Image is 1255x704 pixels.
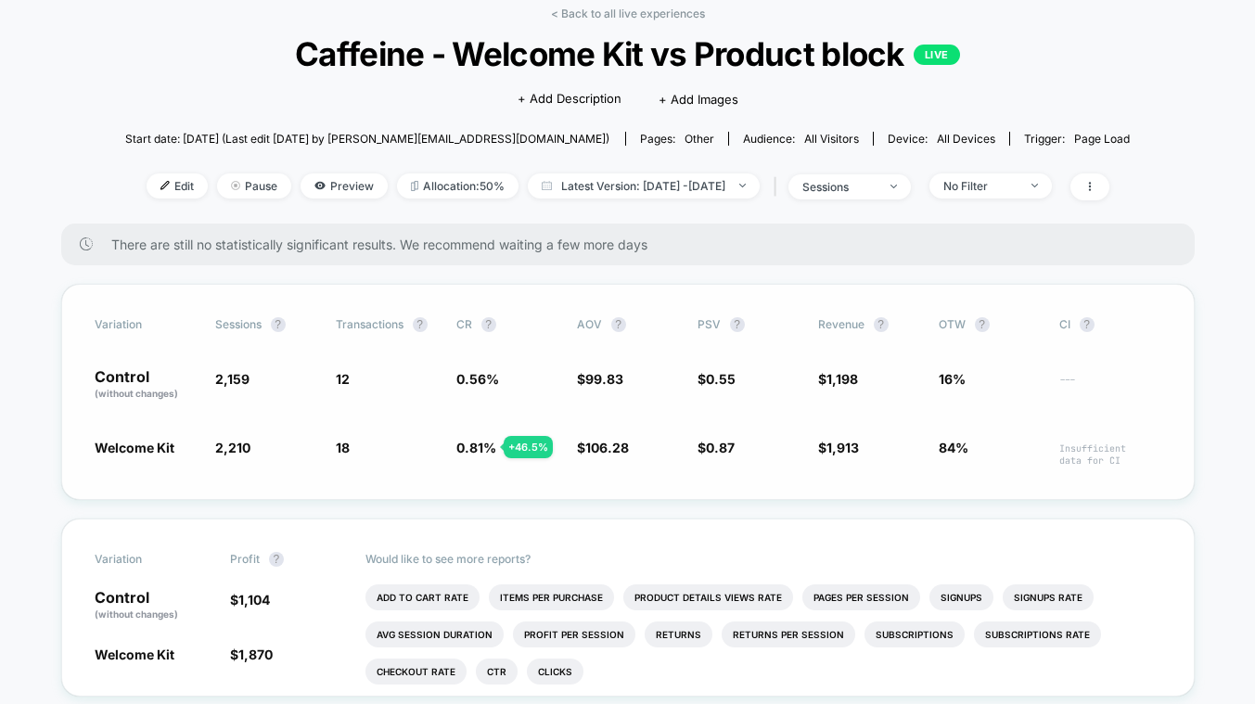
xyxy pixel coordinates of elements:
[706,371,736,387] span: 0.55
[974,621,1101,647] li: Subscriptions Rate
[95,388,178,399] span: (without changes)
[336,440,350,455] span: 18
[551,6,705,20] a: < Back to all live experiences
[230,592,270,608] span: $
[147,173,208,198] span: Edit
[818,440,859,455] span: $
[937,132,995,146] span: all devices
[542,181,552,190] img: calendar
[456,440,496,455] span: 0.81 %
[890,185,897,188] img: end
[215,317,262,331] span: Sessions
[365,659,467,685] li: Checkout Rate
[271,317,286,332] button: ?
[336,317,403,331] span: Transactions
[111,237,1158,252] span: There are still no statistically significant results. We recommend waiting a few more days
[743,132,859,146] div: Audience:
[238,646,273,662] span: 1,870
[1031,184,1038,187] img: end
[1003,584,1094,610] li: Signups Rate
[804,132,859,146] span: All Visitors
[975,317,990,332] button: ?
[489,584,614,610] li: Items Per Purchase
[95,646,174,662] span: Welcome Kit
[456,317,472,331] span: CR
[365,584,480,610] li: Add To Cart Rate
[238,592,270,608] span: 1,104
[585,440,629,455] span: 106.28
[826,371,858,387] span: 1,198
[336,371,350,387] span: 12
[818,371,858,387] span: $
[365,621,504,647] li: Avg Session Duration
[513,621,635,647] li: Profit Per Session
[160,181,170,190] img: edit
[577,371,623,387] span: $
[914,45,960,65] p: LIVE
[476,659,518,685] li: Ctr
[95,369,197,401] p: Control
[1059,442,1161,467] span: Insufficient data for CI
[623,584,793,610] li: Product Details Views Rate
[769,173,788,200] span: |
[685,132,714,146] span: other
[585,371,623,387] span: 99.83
[1074,132,1130,146] span: Page Load
[730,317,745,332] button: ?
[231,181,240,190] img: end
[1059,317,1161,332] span: CI
[939,317,1041,332] span: OTW
[645,621,712,647] li: Returns
[698,371,736,387] span: $
[301,173,388,198] span: Preview
[411,181,418,191] img: rebalance
[481,317,496,332] button: ?
[528,173,760,198] span: Latest Version: [DATE] - [DATE]
[217,173,291,198] span: Pause
[125,132,609,146] span: Start date: [DATE] (Last edit [DATE] by [PERSON_NAME][EMAIL_ADDRESS][DOMAIN_NAME])
[456,371,499,387] span: 0.56 %
[659,92,738,107] span: + Add Images
[802,584,920,610] li: Pages Per Session
[826,440,859,455] span: 1,913
[95,552,197,567] span: Variation
[929,584,993,610] li: Signups
[95,317,197,332] span: Variation
[802,180,877,194] div: sessions
[943,179,1018,193] div: No Filter
[873,132,1009,146] span: Device:
[397,173,519,198] span: Allocation: 50%
[939,371,966,387] span: 16%
[706,440,735,455] span: 0.87
[1024,132,1130,146] div: Trigger:
[864,621,965,647] li: Subscriptions
[527,659,583,685] li: Clicks
[577,440,629,455] span: $
[95,590,211,621] p: Control
[698,440,735,455] span: $
[269,552,284,567] button: ?
[818,317,864,331] span: Revenue
[640,132,714,146] div: Pages:
[230,646,273,662] span: $
[1059,374,1161,401] span: ---
[95,440,174,455] span: Welcome Kit
[611,317,626,332] button: ?
[215,371,250,387] span: 2,159
[698,317,721,331] span: PSV
[230,552,260,566] span: Profit
[95,608,178,620] span: (without changes)
[577,317,602,331] span: AOV
[504,436,553,458] div: + 46.5 %
[1080,317,1095,332] button: ?
[874,317,889,332] button: ?
[739,184,746,187] img: end
[365,552,1161,566] p: Would like to see more reports?
[518,90,621,109] span: + Add Description
[175,34,1080,73] span: Caffeine - Welcome Kit vs Product block
[413,317,428,332] button: ?
[722,621,855,647] li: Returns Per Session
[215,440,250,455] span: 2,210
[939,440,968,455] span: 84%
